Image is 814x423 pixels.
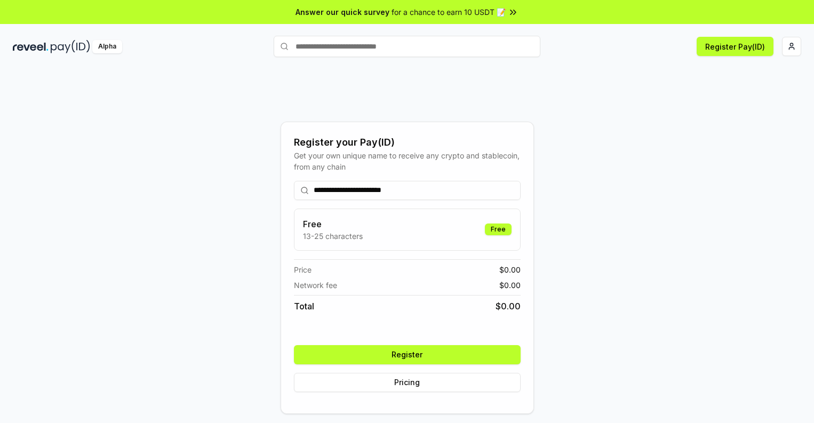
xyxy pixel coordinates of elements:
[499,264,521,275] span: $ 0.00
[294,264,312,275] span: Price
[296,6,389,18] span: Answer our quick survey
[294,135,521,150] div: Register your Pay(ID)
[496,300,521,313] span: $ 0.00
[294,345,521,364] button: Register
[485,224,512,235] div: Free
[92,40,122,53] div: Alpha
[51,40,90,53] img: pay_id
[294,280,337,291] span: Network fee
[499,280,521,291] span: $ 0.00
[294,300,314,313] span: Total
[294,150,521,172] div: Get your own unique name to receive any crypto and stablecoin, from any chain
[303,230,363,242] p: 13-25 characters
[13,40,49,53] img: reveel_dark
[697,37,773,56] button: Register Pay(ID)
[392,6,506,18] span: for a chance to earn 10 USDT 📝
[294,373,521,392] button: Pricing
[303,218,363,230] h3: Free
